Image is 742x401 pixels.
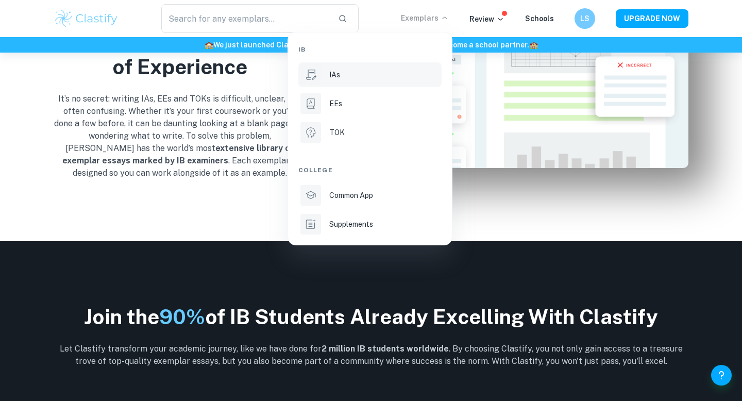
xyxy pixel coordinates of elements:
p: TOK [329,127,345,138]
a: Supplements [298,212,442,237]
a: Common App [298,183,442,208]
a: TOK [298,120,442,145]
p: IAs [329,69,340,80]
a: EEs [298,91,442,116]
a: IAs [298,62,442,87]
p: Common App [329,190,373,201]
span: IB [298,45,306,54]
span: College [298,165,333,175]
p: EEs [329,98,342,109]
p: Supplements [329,219,373,230]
